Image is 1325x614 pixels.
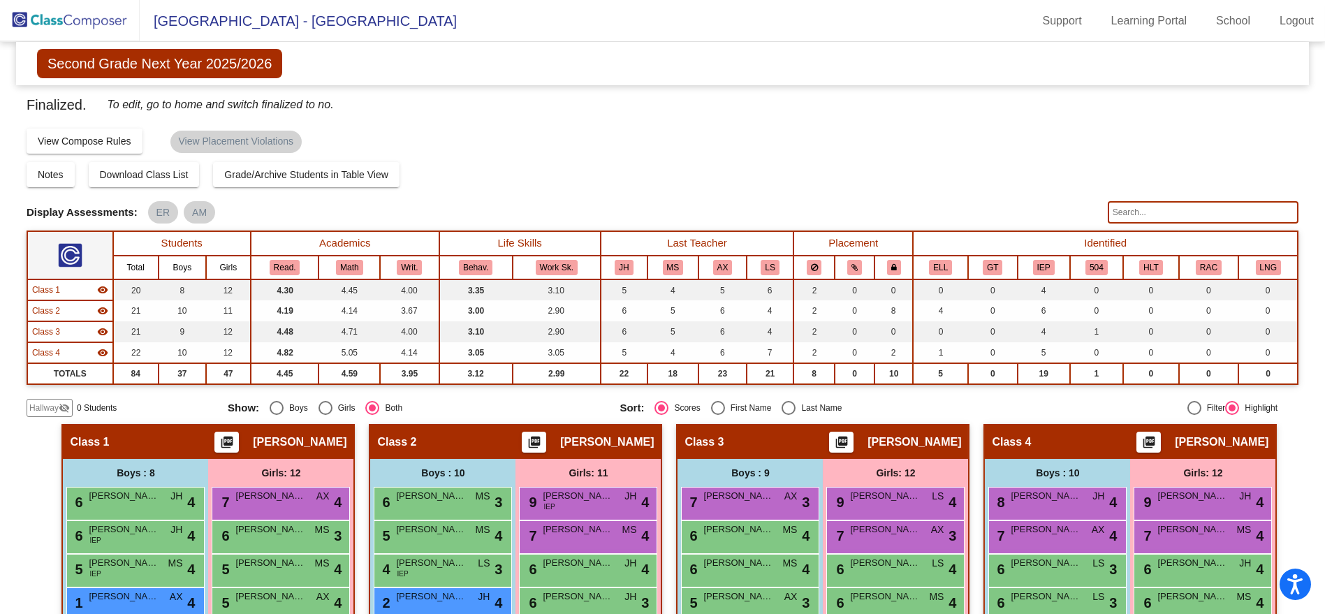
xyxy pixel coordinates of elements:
[929,260,952,275] button: ELL
[27,342,113,363] td: Melissa Uecker - No Class Name
[208,459,353,487] div: Girls: 12
[543,489,613,503] span: [PERSON_NAME]
[525,528,536,543] span: 7
[932,556,944,571] span: LS
[983,260,1002,275] button: GT
[698,363,747,384] td: 23
[37,49,282,78] span: Second Grade Next Year 2025/2026
[601,342,647,363] td: 5
[1179,256,1239,279] th: Race
[495,525,502,546] span: 4
[396,556,466,570] span: [PERSON_NAME]
[38,169,64,180] span: Notes
[874,342,913,363] td: 2
[793,279,835,300] td: 2
[835,342,874,363] td: 0
[206,256,251,279] th: Girls
[874,279,913,300] td: 0
[698,279,747,300] td: 5
[833,435,850,455] mat-icon: picture_as_pdf
[620,401,1001,415] mat-radio-group: Select an option
[560,435,654,449] span: [PERSON_NAME]
[747,300,793,321] td: 4
[27,279,113,300] td: Beth Thorsen - No Class Name
[931,522,944,537] span: AX
[1239,489,1251,504] span: JH
[218,528,229,543] span: 6
[70,435,109,449] span: Class 1
[747,342,793,363] td: 7
[968,342,1018,363] td: 0
[985,459,1130,487] div: Boys : 10
[218,495,229,510] span: 7
[1179,363,1239,384] td: 0
[835,363,874,384] td: 0
[89,162,200,187] button: Download Class List
[678,459,823,487] div: Boys : 9
[439,231,601,256] th: Life Skills
[1157,489,1227,503] span: [PERSON_NAME]
[71,528,82,543] span: 6
[835,321,874,342] td: 0
[32,346,60,359] span: Class 4
[38,136,131,147] span: View Compose Rules
[159,363,206,384] td: 37
[148,201,178,224] mat-chip: ER
[251,300,319,321] td: 4.19
[27,129,142,154] button: View Compose Rules
[97,305,108,316] mat-icon: visibility
[622,522,636,537] span: MS
[949,525,956,546] span: 3
[698,300,747,321] td: 6
[1033,260,1055,275] button: IEP
[1070,363,1123,384] td: 1
[319,300,380,321] td: 4.14
[968,363,1018,384] td: 0
[525,495,536,510] span: 9
[32,284,60,296] span: Class 1
[97,284,108,295] mat-icon: visibility
[319,279,380,300] td: 4.45
[27,321,113,342] td: Moneque Downs - No Class Name
[526,435,543,455] mat-icon: picture_as_pdf
[89,556,159,570] span: [PERSON_NAME]
[439,321,513,342] td: 3.10
[370,459,515,487] div: Boys : 10
[206,279,251,300] td: 12
[725,402,772,414] div: First Name
[235,522,305,536] span: [PERSON_NAME]
[793,342,835,363] td: 2
[439,300,513,321] td: 3.00
[543,502,555,512] span: IEP
[835,279,874,300] td: 0
[601,363,647,384] td: 22
[380,342,439,363] td: 4.14
[624,489,636,504] span: JH
[1140,495,1151,510] span: 9
[747,321,793,342] td: 4
[113,342,159,363] td: 22
[513,300,601,321] td: 2.90
[475,489,490,504] span: MS
[1239,402,1278,414] div: Highlight
[89,489,159,503] span: [PERSON_NAME]
[478,556,490,571] span: LS
[235,489,305,503] span: [PERSON_NAME]
[1032,10,1093,32] a: Support
[379,402,402,414] div: Both
[168,556,182,571] span: MS
[159,300,206,321] td: 10
[1238,342,1298,363] td: 0
[32,305,60,317] span: Class 2
[100,169,189,180] span: Download Class List
[624,556,636,571] span: JH
[475,522,490,537] span: MS
[334,492,342,513] span: 4
[663,260,684,275] button: MS
[1011,522,1081,536] span: [PERSON_NAME]
[747,256,793,279] th: Lynn Schulte
[334,525,342,546] span: 3
[32,326,60,338] span: Class 3
[253,435,346,449] span: [PERSON_NAME]
[835,300,874,321] td: 0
